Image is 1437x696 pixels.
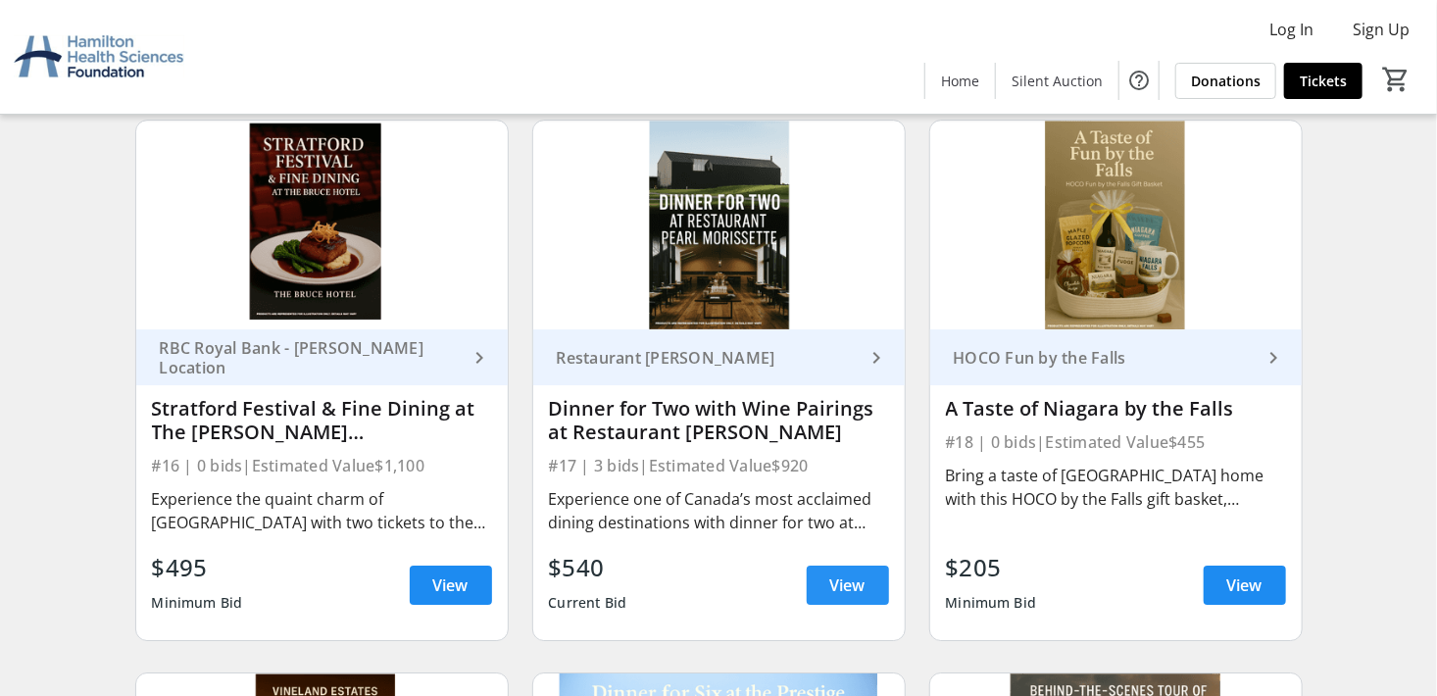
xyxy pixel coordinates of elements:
[433,573,469,597] span: View
[830,573,866,597] span: View
[152,338,469,377] div: RBC Royal Bank - [PERSON_NAME] Location
[152,585,243,621] div: Minimum Bid
[946,397,1286,421] div: A Taste of Niagara by the Falls
[1227,573,1263,597] span: View
[136,121,508,329] img: Stratford Festival & Fine Dining at The Bruce Hotel
[1300,71,1347,91] span: Tickets
[152,550,243,585] div: $495
[549,585,627,621] div: Current Bid
[549,397,889,444] div: Dinner for Two with Wine Pairings at Restaurant [PERSON_NAME]
[152,397,492,444] div: Stratford Festival & Fine Dining at The [PERSON_NAME][GEOGRAPHIC_DATA]
[549,348,866,368] div: Restaurant [PERSON_NAME]
[1175,63,1276,99] a: Donations
[152,487,492,534] div: Experience the quaint charm of [GEOGRAPHIC_DATA] with two tickets to the world-renowned Stratford...
[1284,63,1363,99] a: Tickets
[549,550,627,585] div: $540
[549,452,889,479] div: #17 | 3 bids | Estimated Value $920
[1269,18,1313,41] span: Log In
[533,121,905,329] img: Dinner for Two with Wine Pairings at Restaurant Pearl Morissette
[946,550,1037,585] div: $205
[1119,61,1159,100] button: Help
[930,121,1302,329] img: A Taste of Niagara by the Falls
[941,71,979,91] span: Home
[930,329,1302,385] a: HOCO Fun by the Falls
[533,329,905,385] a: Restaurant [PERSON_NAME]
[410,566,492,605] a: View
[1378,62,1413,97] button: Cart
[1263,346,1286,370] mat-icon: keyboard_arrow_right
[1353,18,1410,41] span: Sign Up
[549,487,889,534] div: Experience one of Canada’s most acclaimed dining destinations with dinner for two at Restaurant [...
[469,346,492,370] mat-icon: keyboard_arrow_right
[807,566,889,605] a: View
[946,464,1286,511] div: Bring a taste of [GEOGRAPHIC_DATA] home with this HOCO by the Falls gift basket, thoughtfully cur...
[1337,14,1425,45] button: Sign Up
[12,8,186,106] img: Hamilton Health Sciences Foundation's Logo
[1012,71,1103,91] span: Silent Auction
[946,585,1037,621] div: Minimum Bid
[946,348,1263,368] div: HOCO Fun by the Falls
[1191,71,1261,91] span: Donations
[1204,566,1286,605] a: View
[925,63,995,99] a: Home
[946,428,1286,456] div: #18 | 0 bids | Estimated Value $455
[152,452,492,479] div: #16 | 0 bids | Estimated Value $1,100
[136,329,508,385] a: RBC Royal Bank - [PERSON_NAME] Location
[1254,14,1329,45] button: Log In
[996,63,1118,99] a: Silent Auction
[866,346,889,370] mat-icon: keyboard_arrow_right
